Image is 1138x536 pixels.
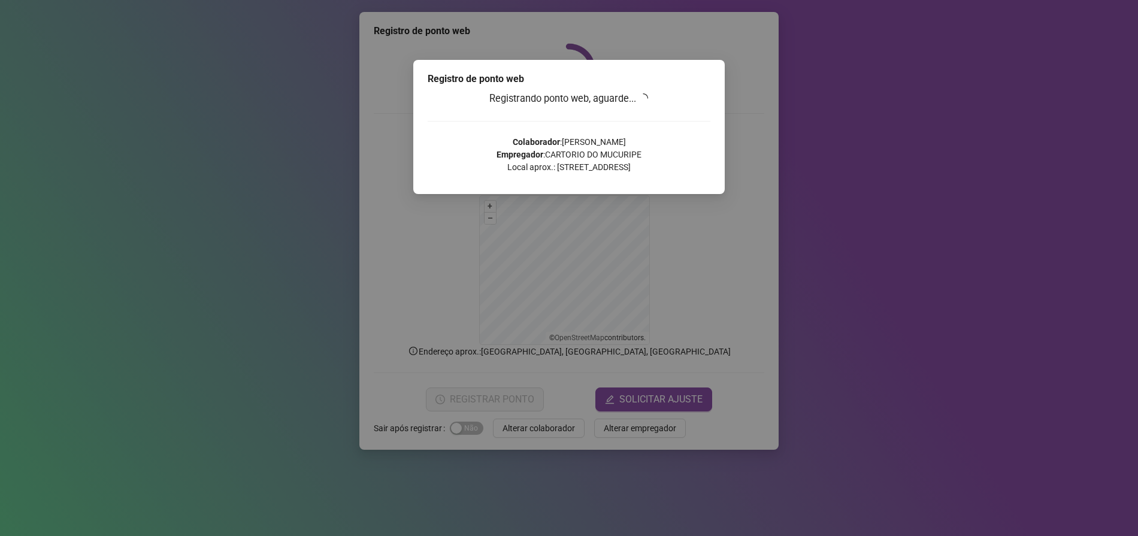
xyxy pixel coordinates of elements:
p: : [PERSON_NAME] : CARTORIO DO MUCURIPE Local aprox.: [STREET_ADDRESS] [428,136,710,174]
div: Registro de ponto web [428,72,710,86]
strong: Colaborador [513,137,560,147]
strong: Empregador [497,150,543,159]
span: loading [637,92,650,105]
h3: Registrando ponto web, aguarde... [428,91,710,107]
